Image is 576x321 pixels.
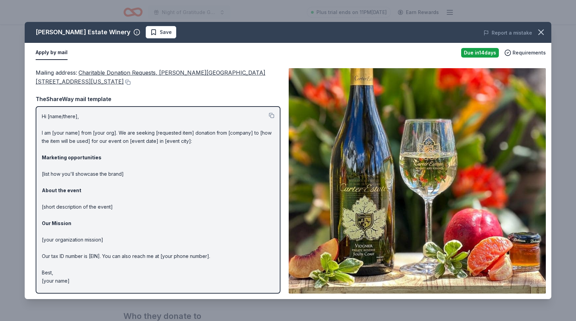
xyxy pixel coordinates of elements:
[504,49,546,57] button: Requirements
[42,220,71,226] strong: Our Mission
[42,187,81,193] strong: About the event
[36,95,280,103] div: TheShareWay mail template
[36,27,131,38] div: [PERSON_NAME] Estate Winery
[483,29,532,37] button: Report a mistake
[146,26,176,38] button: Save
[36,68,280,86] div: Mailing address :
[289,68,546,294] img: Image for Carter Estate Winery
[160,28,172,36] span: Save
[42,155,101,160] strong: Marketing opportunities
[513,49,546,57] span: Requirements
[36,46,68,60] button: Apply by mail
[461,48,499,58] div: Due in 14 days
[42,112,274,285] p: Hi [name/there], I am [your name] from [your org]. We are seeking [requested item] donation from ...
[36,69,265,85] span: Charitable Donation Requests, [PERSON_NAME][GEOGRAPHIC_DATA][STREET_ADDRESS][US_STATE]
